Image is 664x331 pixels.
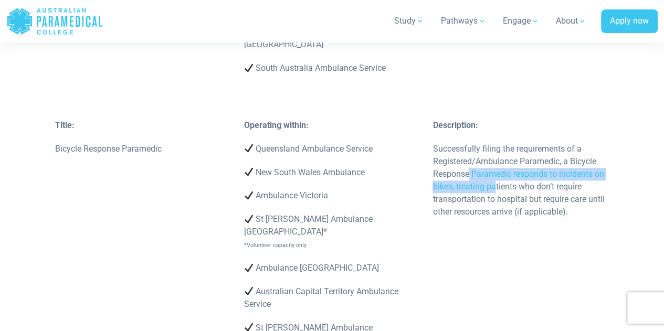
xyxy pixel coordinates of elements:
[550,6,593,36] a: About
[245,167,253,176] img: ✔
[245,63,253,72] img: ✔
[55,143,231,155] p: Bicycle Response Paramedic
[55,120,75,130] strong: Title:
[245,286,253,295] img: ✔
[245,191,253,199] img: ✔
[244,143,420,155] p: Queensland Ambulance Service
[497,6,545,36] a: Engage
[245,263,253,272] img: ✔
[388,6,430,36] a: Study
[433,120,478,130] strong: Description:
[244,262,420,274] p: Ambulance [GEOGRAPHIC_DATA]
[244,166,420,179] p: New South Wales Ambulance
[245,323,253,331] img: ✔
[245,144,253,152] img: ✔
[601,9,658,34] a: Apply now
[244,189,420,202] p: Ambulance Victoria
[244,242,307,249] span: *Volunteer capacity only
[244,62,420,74] p: South Australia Ambulance Service
[244,213,420,251] p: St [PERSON_NAME] Ambulance [GEOGRAPHIC_DATA]*
[244,120,309,130] strong: Operating within:
[6,4,103,38] a: Australian Paramedical College
[433,143,609,218] p: Successfully filing the requirements of a Registered/Ambulance Paramedic, a Bicycle Response Para...
[245,215,253,223] img: ✔
[244,285,420,311] p: Australian Capital Territory Ambulance Service
[435,6,492,36] a: Pathways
